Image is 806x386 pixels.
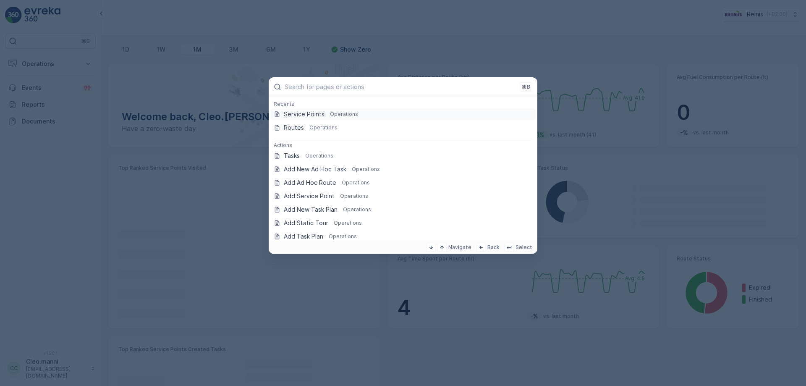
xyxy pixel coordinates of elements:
[284,179,336,187] p: Add Ad Hoc Route
[269,100,537,108] div: Recents
[334,220,362,226] p: Operations
[284,192,335,200] p: Add Service Point
[352,166,380,173] p: Operations
[269,97,537,241] div: Search for pages or actions
[330,111,358,118] p: Operations
[284,205,338,214] p: Add New Task Plan
[284,232,323,241] p: Add Task Plan
[520,82,532,92] button: ⌘B
[340,193,368,200] p: Operations
[487,244,500,251] p: Back
[448,244,471,251] p: Navigate
[329,233,357,240] p: Operations
[522,84,530,90] p: ⌘B
[284,152,300,160] p: Tasks
[284,219,328,227] p: Add Static Tour
[343,206,371,213] p: Operations
[309,124,338,131] p: Operations
[284,123,304,132] p: Routes
[284,110,324,118] p: Service Points
[269,142,537,149] div: Actions
[342,179,370,186] p: Operations
[516,244,532,251] p: Select
[285,83,516,90] input: Search for pages or actions
[305,152,333,159] p: Operations
[284,165,346,173] p: Add New Ad Hoc Task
